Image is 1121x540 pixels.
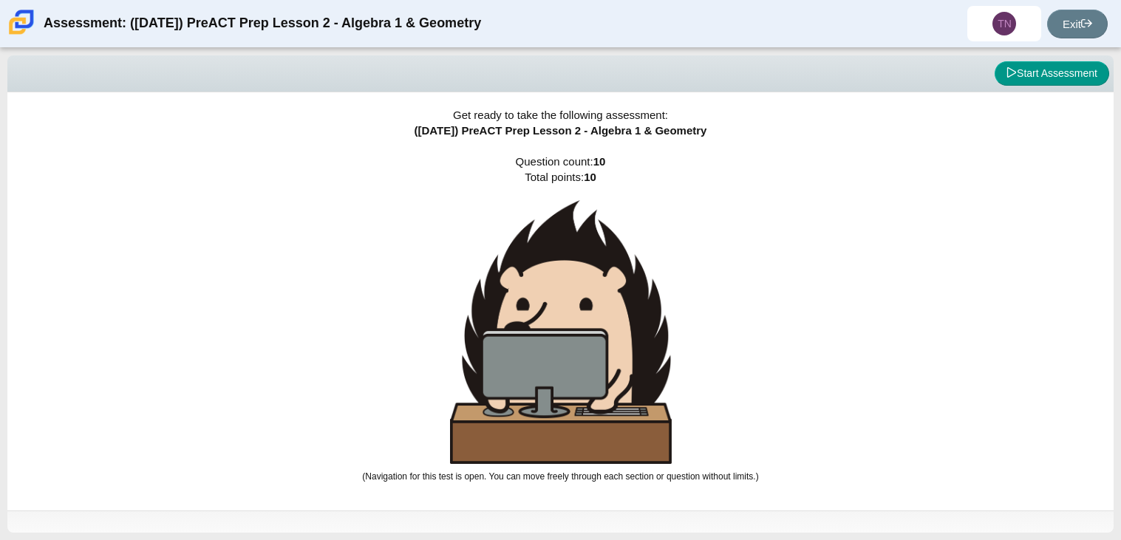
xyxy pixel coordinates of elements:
[362,155,758,482] span: Question count: Total points:
[415,124,707,137] span: ([DATE]) PreACT Prep Lesson 2 - Algebra 1 & Geometry
[593,155,606,168] b: 10
[584,171,596,183] b: 10
[450,200,672,464] img: hedgehog-behind-computer-large.png
[453,109,668,121] span: Get ready to take the following assessment:
[998,18,1012,29] span: TN
[995,61,1109,86] button: Start Assessment
[362,471,758,482] small: (Navigation for this test is open. You can move freely through each section or question without l...
[44,6,481,41] div: Assessment: ([DATE]) PreACT Prep Lesson 2 - Algebra 1 & Geometry
[1047,10,1108,38] a: Exit
[6,7,37,38] img: Carmen School of Science & Technology
[6,27,37,40] a: Carmen School of Science & Technology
